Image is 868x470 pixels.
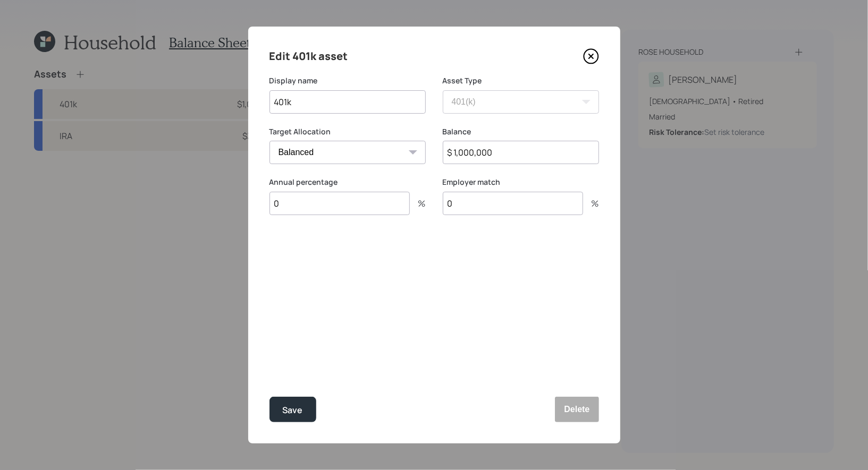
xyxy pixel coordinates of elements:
[269,397,316,422] button: Save
[555,397,599,422] button: Delete
[283,403,303,417] div: Save
[269,126,426,137] label: Target Allocation
[443,177,599,187] label: Employer match
[269,177,426,187] label: Annual percentage
[269,48,348,65] h4: Edit 401k asset
[443,126,599,137] label: Balance
[583,199,599,208] div: %
[443,75,599,86] label: Asset Type
[269,75,426,86] label: Display name
[410,199,426,208] div: %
